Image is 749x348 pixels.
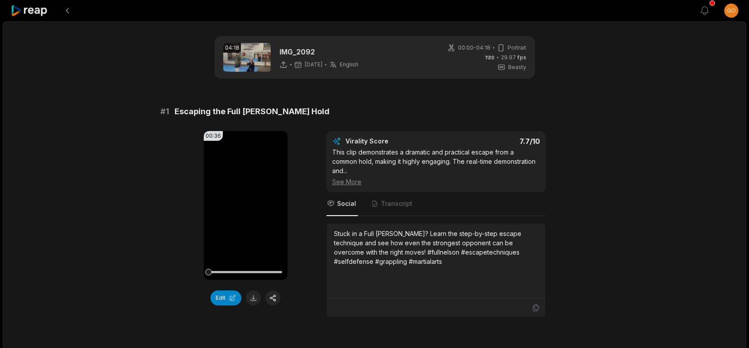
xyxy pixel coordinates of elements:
div: 04:18 [223,43,241,53]
div: Virality Score [345,137,441,146]
span: English [340,61,358,68]
div: See More [332,177,540,186]
div: Stuck in a Full [PERSON_NAME]? Learn the step-by-step escape technique and see how even the stron... [334,229,538,266]
p: IMG_2092 [279,46,358,57]
span: [DATE] [305,61,322,68]
span: Escaping the Full [PERSON_NAME] Hold [175,105,330,118]
span: fps [517,54,526,61]
span: 00:00 - 04:18 [458,44,490,52]
span: Social [337,199,356,208]
span: Transcript [381,199,412,208]
button: Edit [210,290,241,305]
span: Beasty [508,63,526,71]
span: 29.97 [501,54,526,62]
video: Your browser does not support mp4 format. [204,131,287,280]
span: # 1 [160,105,169,118]
div: 7.7 /10 [445,137,540,146]
span: Portrait [508,44,526,52]
nav: Tabs [326,192,546,216]
div: This clip demonstrates a dramatic and practical escape from a common hold, making it highly engag... [332,147,540,186]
